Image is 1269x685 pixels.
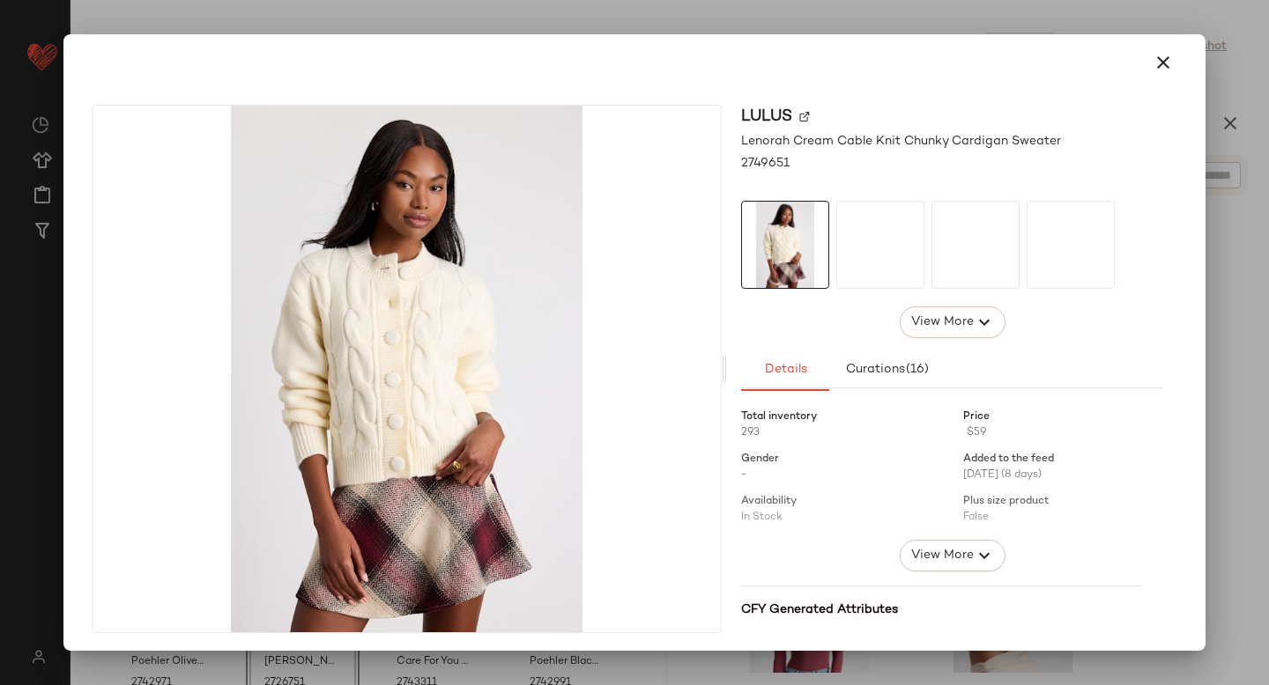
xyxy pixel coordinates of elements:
img: 2749651_01_hero_2025-10-01.jpg [742,202,828,288]
button: View More [899,306,1005,338]
span: View More [909,545,973,566]
span: (16) [905,363,929,377]
div: CFY Generated Attributes [741,600,1142,619]
span: Curations [844,363,929,377]
button: View More [899,540,1005,571]
span: Lulus [741,105,792,129]
span: Details [763,363,806,377]
span: View More [909,312,973,333]
img: svg%3e [799,111,810,122]
span: Lenorah Cream Cable Knit Chunky Cardigan Sweater [741,132,1061,151]
img: 2749651_01_hero_2025-10-01.jpg [93,106,721,632]
span: 2749651 [741,154,790,173]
